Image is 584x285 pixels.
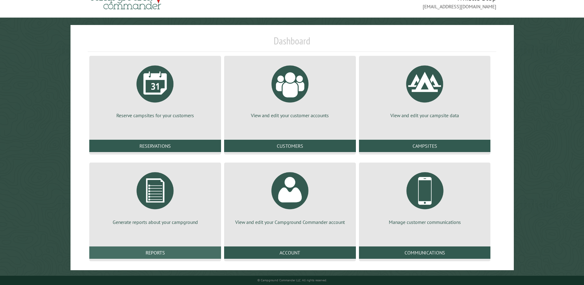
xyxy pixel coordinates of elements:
p: Generate reports about your campground [97,219,214,225]
a: Customers [224,140,356,152]
a: Generate reports about your campground [97,167,214,225]
small: © Campground Commander LLC. All rights reserved. [257,278,327,282]
a: Reports [89,246,221,259]
a: Campsites [359,140,491,152]
a: Reserve campsites for your customers [97,61,214,119]
a: Communications [359,246,491,259]
p: Manage customer communications [366,219,483,225]
a: View and edit your Campground Commander account [232,167,348,225]
p: View and edit your customer accounts [232,112,348,119]
a: Manage customer communications [366,167,483,225]
a: Account [224,246,356,259]
a: View and edit your campsite data [366,61,483,119]
p: Reserve campsites for your customers [97,112,214,119]
a: Reservations [89,140,221,152]
p: View and edit your Campground Commander account [232,219,348,225]
a: View and edit your customer accounts [232,61,348,119]
p: View and edit your campsite data [366,112,483,119]
h1: Dashboard [88,35,496,52]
